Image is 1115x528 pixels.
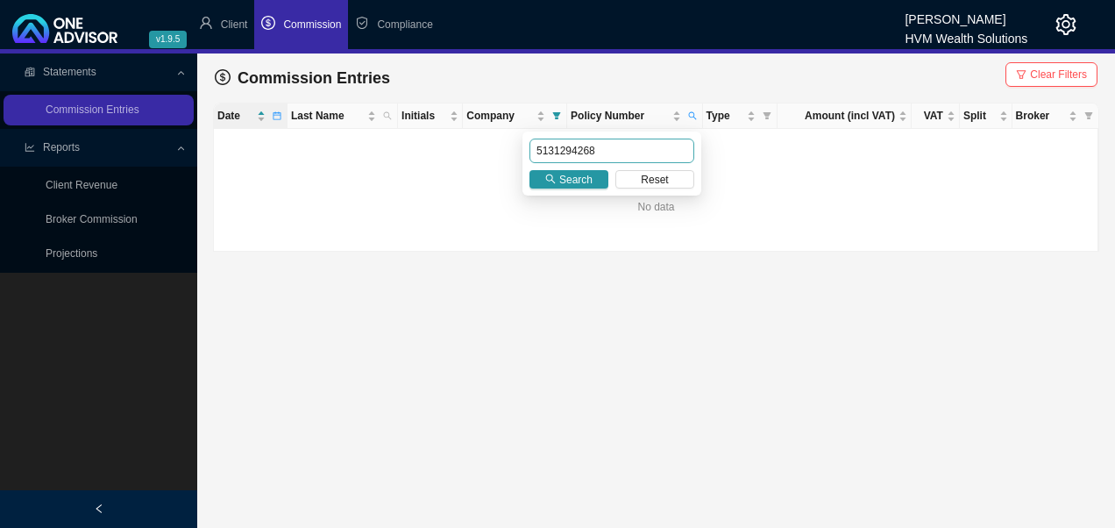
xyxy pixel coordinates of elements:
[224,198,1089,216] div: No data
[199,16,213,30] span: user
[398,103,463,129] th: Initials
[238,69,390,87] span: Commission Entries
[688,111,697,120] span: search
[1012,103,1099,129] th: Broker
[1084,111,1093,120] span: filter
[215,69,231,85] span: dollar
[1005,62,1097,87] button: Clear Filters
[46,213,138,225] a: Broker Commission
[46,247,97,260] a: Projections
[46,179,117,191] a: Client Revenue
[291,107,364,125] span: Last Name
[1016,107,1065,125] span: Broker
[759,103,775,128] span: filter
[1055,14,1076,35] span: setting
[466,107,533,125] span: Company
[905,24,1027,43] div: HVM Wealth Solutions
[915,107,943,125] span: VAT
[1030,66,1087,83] span: Clear Filters
[261,16,275,30] span: dollar
[283,18,341,31] span: Commission
[43,66,96,78] span: Statements
[380,103,395,128] span: search
[549,103,565,128] span: filter
[763,111,771,120] span: filter
[685,103,700,128] span: search
[46,103,139,116] a: Commission Entries
[571,107,669,125] span: Policy Number
[963,107,996,125] span: Split
[1081,103,1097,128] span: filter
[707,107,743,125] span: Type
[149,31,187,48] span: v1.9.5
[383,111,392,120] span: search
[778,103,912,129] th: Amount (incl VAT)
[615,170,694,189] button: Reset
[217,107,253,125] span: Date
[552,111,561,120] span: filter
[273,111,281,120] span: calendar
[781,107,895,125] span: Amount (incl VAT)
[1016,69,1026,80] span: filter
[529,139,694,163] input: Search Policy Number
[12,14,117,43] img: 2df55531c6924b55f21c4cf5d4484680-logo-light.svg
[25,67,35,77] span: reconciliation
[529,170,608,189] button: Search
[641,171,668,189] span: Reset
[221,18,248,31] span: Client
[25,142,35,153] span: line-chart
[912,103,960,129] th: VAT
[703,103,778,129] th: Type
[905,4,1027,24] div: [PERSON_NAME]
[401,107,446,125] span: Initials
[545,174,556,184] span: search
[288,103,398,129] th: Last Name
[567,103,703,129] th: Policy Number
[43,141,80,153] span: Reports
[559,171,593,189] span: Search
[960,103,1012,129] th: Split
[377,18,432,31] span: Compliance
[355,16,369,30] span: safety
[94,503,104,514] span: left
[269,103,285,128] span: calendar
[463,103,567,129] th: Company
